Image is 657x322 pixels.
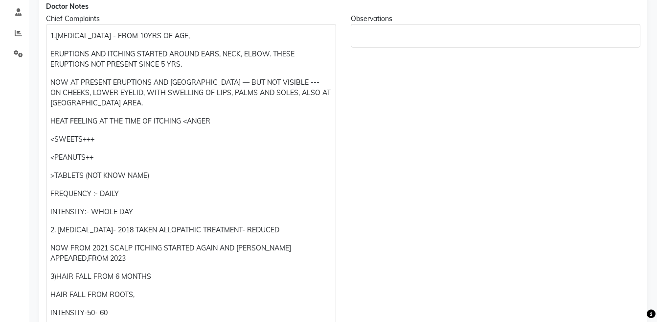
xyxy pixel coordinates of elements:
p: INTENSITY:- WHOLE DAY [50,207,331,217]
p: FREQUENCY :- DAILY [50,189,331,199]
p: HAIR FALL FROM ROOTS, [50,290,331,300]
p: 2. [MEDICAL_DATA]- 2018 TAKEN ALLOPATHIC TREATMENT- REDUCED [50,225,331,235]
p: <PEANUTS++ [50,152,331,163]
p: NOW AT PRESENT ERUPTIONS AND [GEOGRAPHIC_DATA] — BUT NOT VISIBLE --- ON CHEEKS, LOWER EYELID, WIT... [50,77,331,108]
p: ERUPTIONS AND ITCHING STARTED AROUND EARS, NECK, ELBOW. THESE ERUPTIONS NOT PRESENT SINCE 5 YRS. [50,49,331,70]
div: Observations [351,14,641,24]
p: 3)HAIR FALL FROM 6 MONTHS [50,272,331,282]
div: Rich Text Editor, main [351,24,641,48]
p: >TABLETS (NOT KNOW NAME) [50,171,331,181]
p: <SWEETS+++ [50,134,331,145]
p: INTENSITY-50- 60 [50,308,331,318]
p: 1.[MEDICAL_DATA] - FROM 10YRS OF AGE, [50,31,331,41]
div: Chief Complaints [46,14,336,24]
p: HEAT FEELING AT THE TIME OF ITCHING <ANGER [50,116,331,126]
div: Doctor Notes [46,1,640,12]
p: NOW FROM 2021 SCALP ITCHING STARTED AGAIN AND [PERSON_NAME] APPEARED,FROM 2023 [50,243,331,264]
